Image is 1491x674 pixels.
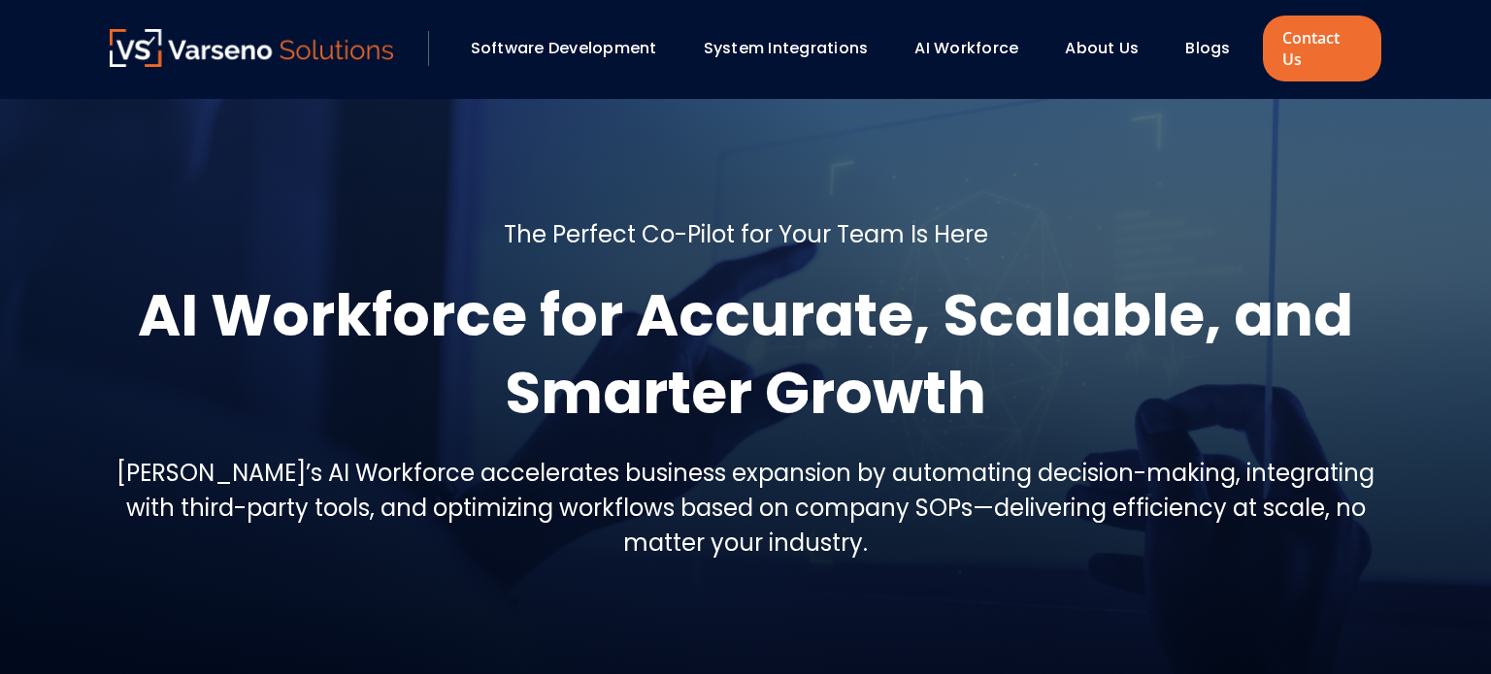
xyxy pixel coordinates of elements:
[914,37,1018,59] a: AI Workforce
[1185,37,1230,59] a: Blogs
[1176,32,1257,65] div: Blogs
[110,276,1381,432] h1: AI Workforce for Accurate, Scalable, and Smarter Growth
[110,29,393,68] a: Varseno Solutions – Product Engineering & IT Services
[1065,37,1139,59] a: About Us
[461,32,684,65] div: Software Development
[504,217,988,252] h5: The Perfect Co-Pilot for Your Team Is Here
[1055,32,1166,65] div: About Us
[1263,16,1381,81] a: Contact Us
[704,37,869,59] a: System Integrations
[110,29,393,67] img: Varseno Solutions – Product Engineering & IT Services
[471,37,657,59] a: Software Development
[905,32,1045,65] div: AI Workforce
[694,32,896,65] div: System Integrations
[110,456,1381,561] h5: [PERSON_NAME]’s AI Workforce accelerates business expansion by automating decision-making, integr...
